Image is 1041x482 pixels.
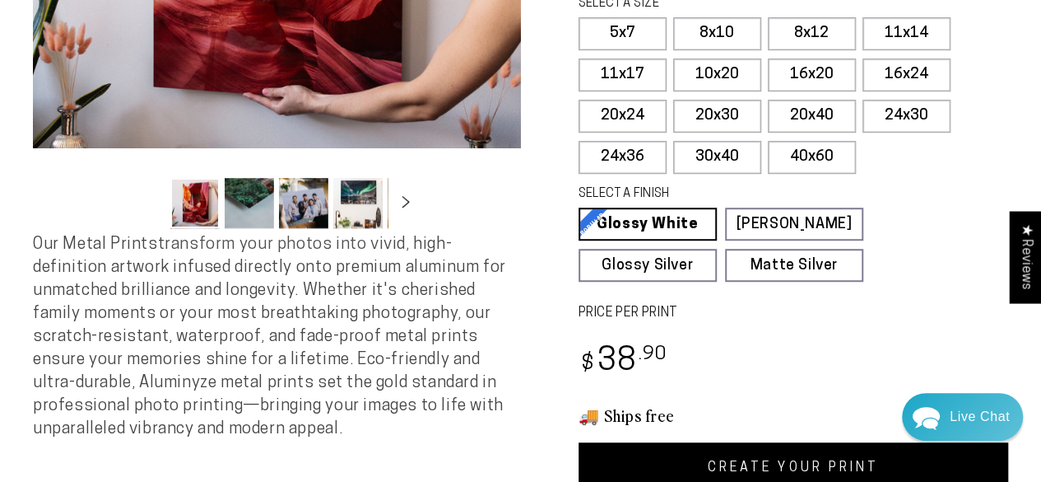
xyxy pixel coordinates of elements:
[109,330,241,356] a: Leave A Message
[768,141,856,174] label: 40x60
[862,58,950,91] label: 16x24
[768,58,856,91] label: 16x20
[862,100,950,133] label: 24x30
[579,405,1009,426] h3: 🚚 Ships free
[579,58,667,91] label: 11x17
[1010,211,1041,302] div: Click to open Judge.me floating reviews tab
[123,82,225,94] span: Away until [DATE]
[579,249,717,282] a: Glossy Silver
[579,185,830,204] legend: SELECT A FINISH
[170,178,220,228] button: Load image 1 in gallery view
[725,249,863,282] a: Matte Silver
[279,178,328,228] button: Load image 3 in gallery view
[333,178,383,228] button: Load image 4 in gallery view
[581,353,595,376] span: $
[768,17,856,50] label: 8x12
[673,17,761,50] label: 8x10
[119,25,162,68] img: Marie J
[579,100,667,133] label: 20x24
[225,178,274,228] button: Load image 2 in gallery view
[579,304,1009,323] label: PRICE PER PRINT
[902,393,1023,441] div: Chat widget toggle
[129,185,165,221] button: Slide left
[176,302,222,315] span: Re:amaze
[673,141,761,174] label: 30x40
[862,17,950,50] label: 11x14
[673,100,761,133] label: 20x30
[126,306,223,314] span: We run on
[388,185,424,221] button: Slide right
[950,393,1010,441] div: Contact Us Directly
[579,17,667,50] label: 5x7
[638,345,667,364] sup: .90
[725,208,863,241] a: [PERSON_NAME]
[33,236,506,438] span: Our Metal Prints transform your photos into vivid, high-definition artwork infused directly onto ...
[768,100,856,133] label: 20x40
[188,25,231,68] img: Helga
[673,58,761,91] label: 10x20
[579,141,667,174] label: 24x36
[579,208,717,241] a: Glossy White
[579,346,668,378] bdi: 38
[154,25,197,68] img: John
